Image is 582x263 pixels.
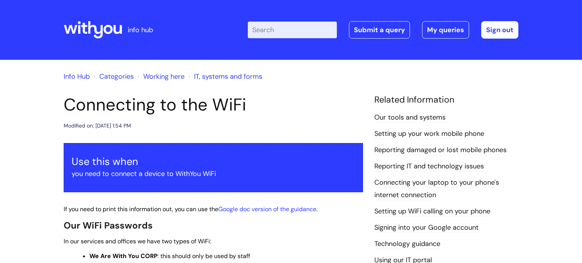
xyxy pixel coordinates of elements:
div: | - [248,21,518,39]
a: Connecting your laptop to your phone's internet connection [374,178,499,200]
span: : this should only be used by staff [89,252,250,260]
a: Working here [143,72,185,81]
a: Setting up your work mobile phone [374,129,484,139]
div: Modified on: [DATE] 1:54 PM [64,121,131,131]
a: Setting up WiFi calling on your phone [374,207,490,216]
a: Sign out [481,21,518,39]
a: Info Hub [64,72,90,81]
a: Categories [99,72,134,81]
a: Google doc version of the guidance [218,205,316,213]
a: Signing into your Google account [374,223,479,233]
strong: We Are With You CORP [89,252,158,260]
a: Submit a query [349,21,410,39]
h1: Connecting to the WiFi [64,95,363,115]
li: Solution home [92,70,134,82]
h4: Related Information [374,95,518,105]
input: Search [248,22,337,38]
li: IT, systems and forms [186,70,262,82]
a: Technology guidance [374,239,440,249]
span: Our WiFi Passwords [64,219,153,231]
a: Our tools and systems [374,113,446,123]
h3: Use this when [72,156,355,168]
a: My queries [422,21,469,39]
p: info hub [128,24,153,36]
a: Reporting damaged or lost mobile phones [374,145,507,155]
a: IT, systems and forms [194,72,262,81]
a: Reporting IT and technology issues [374,162,484,171]
span: If you need to print this information out, you can use the . [64,205,318,213]
li: Working here [136,70,185,82]
p: you need to connect a device to WithYou WiFi [72,168,355,180]
span: In our services and offices we have two types of WiFi: [64,237,211,245]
